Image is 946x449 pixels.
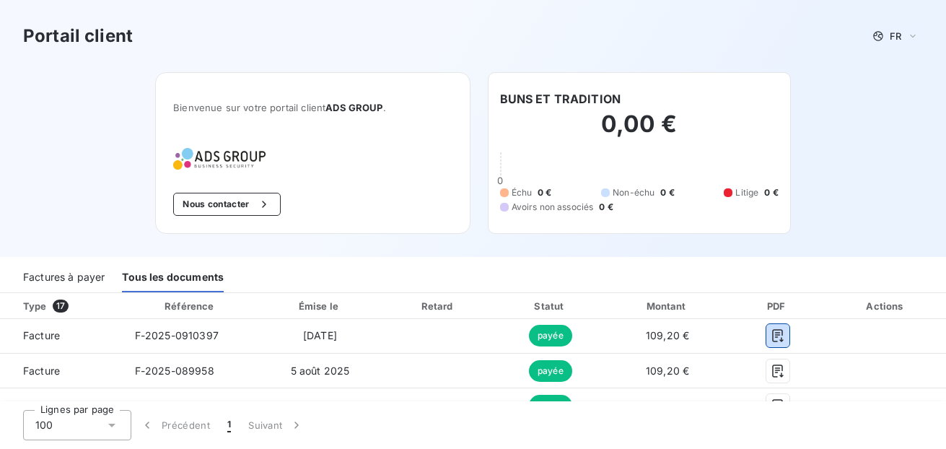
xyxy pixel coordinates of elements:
[12,398,112,413] span: Facture
[23,23,133,49] h3: Portail client
[219,410,240,440] button: 1
[135,365,214,377] span: F-2025-089958
[35,418,53,432] span: 100
[646,329,689,341] span: 109,20 €
[385,299,492,313] div: Retard
[890,30,901,42] span: FR
[660,186,674,199] span: 0 €
[512,186,533,199] span: Échu
[53,300,69,313] span: 17
[735,186,758,199] span: Litige
[294,399,347,411] span: 5 juil. 2025
[764,186,778,199] span: 0 €
[599,201,613,214] span: 0 €
[529,325,572,346] span: payée
[173,193,280,216] button: Nous contacter
[613,186,654,199] span: Non-échu
[240,410,312,440] button: Suivant
[227,418,231,432] span: 1
[325,102,382,113] span: ADS GROUP
[261,299,379,313] div: Émise le
[538,186,551,199] span: 0 €
[609,299,727,313] div: Montant
[23,262,105,292] div: Factures à payer
[646,365,689,377] span: 109,20 €
[12,328,112,343] span: Facture
[303,329,337,341] span: [DATE]
[646,399,689,411] span: 109,20 €
[529,395,572,417] span: payée
[498,299,603,313] div: Statut
[497,175,503,186] span: 0
[732,299,823,313] div: PDF
[829,299,943,313] div: Actions
[173,102,452,113] span: Bienvenue sur votre portail client .
[135,329,219,341] span: F-2025-0910397
[131,410,219,440] button: Précédent
[14,299,121,313] div: Type
[291,365,350,377] span: 5 août 2025
[512,201,594,214] span: Avoirs non associés
[12,364,112,378] span: Facture
[165,300,214,312] div: Référence
[500,110,779,153] h2: 0,00 €
[135,399,214,411] span: F-2025-079225
[500,90,621,108] h6: BUNS ET TRADITION
[529,360,572,382] span: payée
[122,262,224,292] div: Tous les documents
[173,148,266,170] img: Company logo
